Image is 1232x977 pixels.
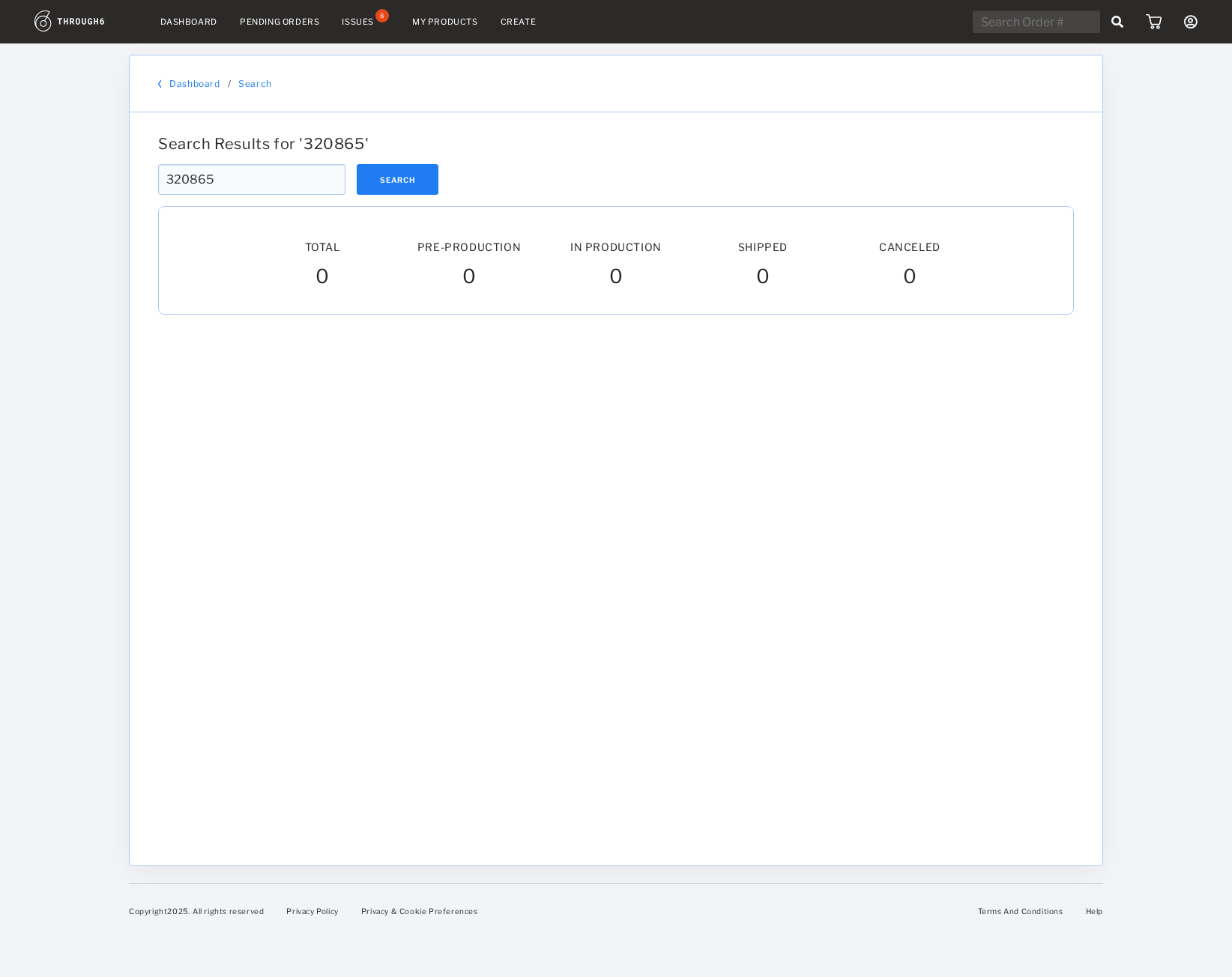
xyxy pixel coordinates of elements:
[978,907,1063,916] a: Terms And Conditions
[738,241,788,253] span: Shipped
[756,264,770,291] span: 0
[240,16,319,27] a: Pending Orders
[1086,907,1103,916] a: Help
[879,241,940,253] span: Canceled
[34,10,138,31] img: logo.1c10ca64.svg
[342,16,374,27] div: Issues
[342,15,390,28] a: Issues8
[160,16,217,27] a: Dashboard
[361,907,478,916] a: Privacy & Cookie Preferences
[286,907,338,916] a: Privacy Policy
[169,78,220,89] a: Dashboard
[158,135,369,153] span: Search Results for ' 320865 '
[1146,14,1162,29] img: icon_cart.dab5cea1.svg
[973,10,1100,33] input: Search Order #
[417,241,521,253] span: Pre-Production
[238,78,272,89] a: Search
[158,79,162,88] img: back_bracket.f28aa67b.svg
[357,164,438,195] button: Search
[501,16,537,27] a: Create
[412,16,478,27] a: My Products
[570,241,662,253] span: In Production
[375,9,389,22] div: 8
[609,264,623,291] span: 0
[903,264,917,291] span: 0
[228,78,232,89] div: /
[462,264,477,291] span: 0
[305,241,340,253] span: Total
[129,907,264,916] span: Copyright 2025 . All rights reserved
[158,164,345,195] input: Search Order #
[315,264,330,291] span: 0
